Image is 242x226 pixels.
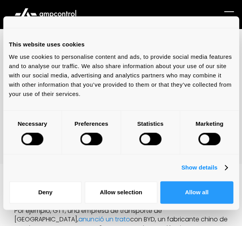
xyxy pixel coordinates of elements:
strong: Marketing [195,120,223,127]
div: We use cookies to personalise content and ads, to provide social media features and to analyse ou... [9,52,233,99]
strong: Necessary [17,120,47,127]
a: anunció un trato [78,215,130,224]
div: menu [215,3,240,25]
button: Allow all [160,181,233,204]
strong: Statistics [137,120,164,127]
div: This website uses cookies [9,40,233,49]
a: Show details [181,163,227,172]
button: Deny [9,181,82,204]
button: Allow selection [85,181,157,204]
strong: Preferences [75,120,108,127]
